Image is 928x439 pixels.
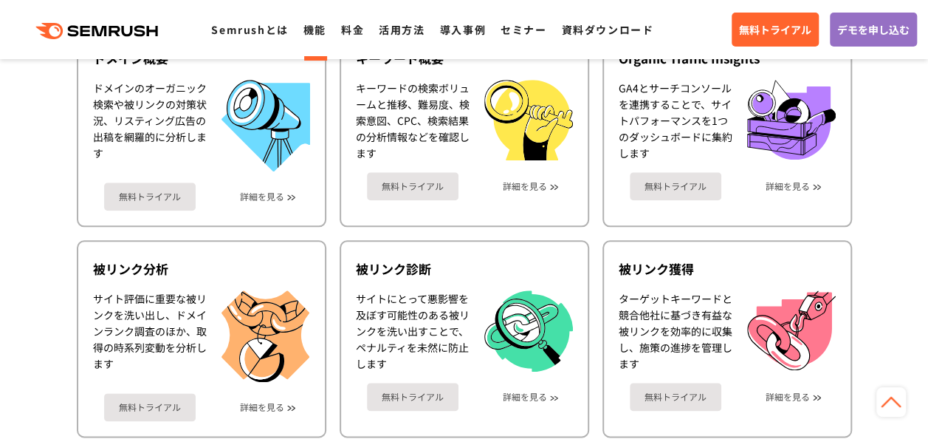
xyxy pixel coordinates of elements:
div: サイトにとって悪影響を及ぼす可能性のある被リンクを洗い出すことで、ペナルティを未然に防止します [356,290,470,372]
a: 無料トライアル [367,172,458,200]
span: 無料トライアル [739,21,811,38]
a: デモを申し込む [830,13,917,47]
a: 詳細を見る [240,402,284,412]
div: サイト評価に重要な被リンクを洗い出し、ドメインランク調査のほか、取得の時系列変動を分析します [93,290,207,382]
a: 無料トライアル [104,183,196,211]
div: キーワードの検索ボリュームと推移、難易度、検索意図、CPC、検索結果の分析情報などを確認します [356,80,470,161]
a: 資料ダウンロード [561,22,653,37]
a: 機能 [303,22,326,37]
img: Organic Traffic Insights [747,80,836,160]
a: 詳細を見る [766,392,810,402]
img: キーワード概要 [484,80,573,160]
div: 被リンク分析 [93,260,310,278]
div: ドメインのオーガニック検索や被リンクの対策状況、リスティング広告の出稿を網羅的に分析します [93,80,207,171]
a: 詳細を見る [240,191,284,202]
a: 無料トライアル [630,383,721,411]
a: セミナー [501,22,546,37]
img: ドメイン概要 [221,80,310,171]
a: 詳細を見る [503,181,547,191]
a: 活用方法 [379,22,425,37]
a: 無料トライアル [732,13,819,47]
div: ターゲットキーワードと競合他社に基づき有益な被リンクを効率的に収集し、施策の進捗を管理します [619,290,732,372]
span: デモを申し込む [837,21,910,38]
a: 無料トライアル [367,383,458,411]
a: 詳細を見る [503,392,547,402]
div: 被リンク獲得 [619,260,836,278]
img: 被リンク診断 [484,290,573,372]
a: 無料トライアル [630,172,721,200]
a: Semrushとは [211,22,288,37]
div: GA4とサーチコンソールを連携することで、サイトパフォーマンスを1つのダッシュボードに集約します [619,80,732,161]
a: 詳細を見る [766,181,810,191]
img: 被リンク獲得 [747,290,836,370]
div: 被リンク診断 [356,260,573,278]
a: 料金 [341,22,364,37]
img: 被リンク分析 [221,290,310,382]
a: 無料トライアル [104,393,196,421]
a: 導入事例 [440,22,486,37]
